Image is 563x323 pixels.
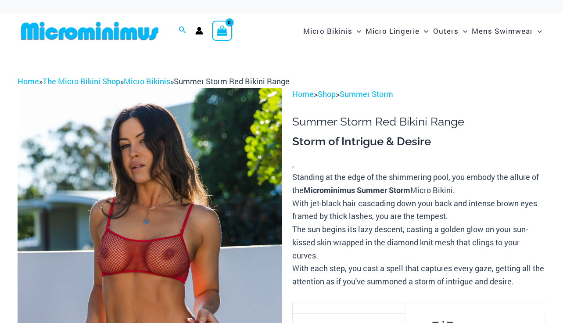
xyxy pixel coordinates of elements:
[292,115,545,129] h1: Summer Storm Red Bikini Range
[533,20,542,42] span: Menu Toggle
[292,171,545,288] p: Standing at the edge of the shimmering pool, you embody the allure of the Micro Bikini. With jet-...
[18,76,290,86] span: » » »
[292,88,545,101] p: > >
[363,18,430,44] a: Micro LingerieMenu ToggleMenu Toggle
[301,18,363,44] a: Micro BikinisMenu ToggleMenu Toggle
[292,134,545,288] div: ,
[212,21,232,41] a: View Shopping Cart, empty
[18,21,162,41] img: MM SHOP LOGO FLAT
[433,20,459,42] span: Outers
[292,89,314,99] a: Home
[195,27,203,35] a: Account icon link
[43,76,120,86] a: The Micro Bikini Shop
[318,89,336,99] a: Shop
[179,25,186,36] a: Search icon link
[420,20,428,42] span: Menu Toggle
[459,20,467,42] span: Menu Toggle
[292,134,545,149] h3: Storm of Intrigue & Desire
[174,76,290,86] span: Summer Storm Red Bikini Range
[303,20,352,42] span: Micro Bikinis
[472,20,533,42] span: Mens Swimwear
[18,76,39,86] a: Home
[352,20,361,42] span: Menu Toggle
[124,76,170,86] a: Micro Bikinis
[300,16,545,46] nav: Site Navigation
[431,18,470,44] a: OutersMenu ToggleMenu Toggle
[470,18,544,44] a: Mens SwimwearMenu ToggleMenu Toggle
[366,20,420,42] span: Micro Lingerie
[304,185,410,195] b: Microminimus Summer Storm
[340,89,393,99] a: Summer Storm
